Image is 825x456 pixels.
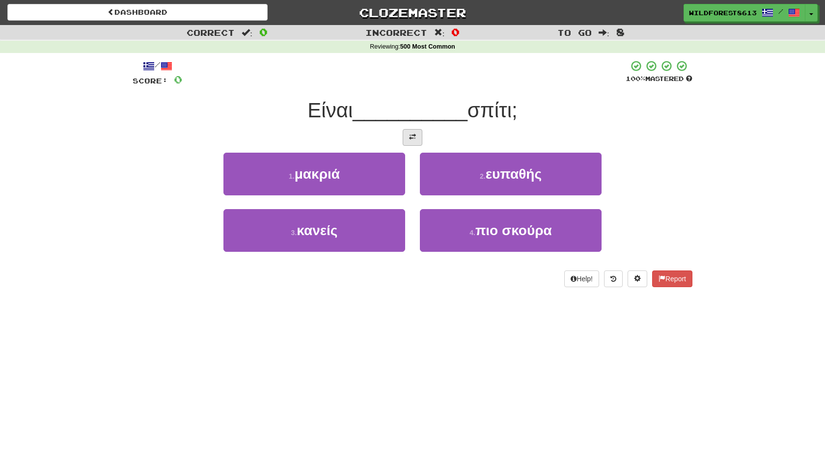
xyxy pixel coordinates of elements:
[307,99,353,122] span: Είναι
[434,28,445,37] span: :
[469,229,475,237] small: 4 .
[604,270,623,287] button: Round history (alt+y)
[365,27,427,37] span: Incorrect
[564,270,599,287] button: Help!
[133,77,168,85] span: Score:
[400,43,455,50] strong: 500 Most Common
[297,223,337,238] span: κανείς
[480,172,486,180] small: 2 .
[420,209,602,252] button: 4.πιο σκούρα
[174,73,182,85] span: 0
[282,4,543,21] a: Clozemaster
[684,4,805,22] a: WildForest8613 /
[486,166,542,182] span: ευπαθής
[616,26,625,38] span: 8
[403,129,422,146] button: Toggle translation (alt+t)
[289,172,295,180] small: 1 .
[467,99,518,122] span: σπίτι;
[7,4,268,21] a: Dashboard
[626,75,692,83] div: Mastered
[599,28,609,37] span: :
[652,270,692,287] button: Report
[475,223,552,238] span: πιο σκούρα
[187,27,235,37] span: Correct
[689,8,757,17] span: WildForest8613
[223,209,405,252] button: 3.κανείς
[259,26,268,38] span: 0
[557,27,592,37] span: To go
[451,26,460,38] span: 0
[242,28,252,37] span: :
[291,229,297,237] small: 3 .
[778,8,783,15] span: /
[133,60,182,72] div: /
[420,153,602,195] button: 2.ευπαθής
[353,99,467,122] span: __________
[223,153,405,195] button: 1.μακριά
[626,75,645,82] span: 100 %
[295,166,340,182] span: μακριά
